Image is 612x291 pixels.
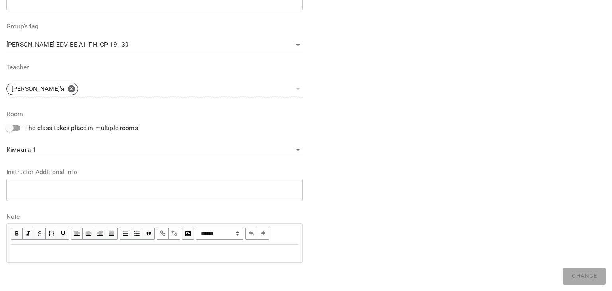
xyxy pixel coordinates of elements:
[57,228,69,240] button: Underline
[23,228,34,240] button: Italic
[182,228,194,240] button: Image
[6,169,303,175] label: Instructor Additional Info
[157,228,169,240] button: Link
[106,228,118,240] button: Align Justify
[6,23,303,29] label: Group's tag
[6,64,303,71] label: Teacher
[6,144,303,157] div: Кімната 1
[131,228,143,240] button: OL
[257,228,269,240] button: Redo
[120,228,131,240] button: UL
[196,228,243,240] select: Block type
[34,228,46,240] button: Strikethrough
[6,111,303,117] label: Room
[25,123,138,133] span: The class takes place in multiple rooms
[169,228,180,240] button: Remove Link
[6,39,303,51] div: [PERSON_NAME] EDVIBE А1 ПН_СР 19_ 30
[7,245,302,262] div: Edit text
[12,84,65,94] p: [PERSON_NAME]'я
[143,228,155,240] button: Blockquote
[83,228,94,240] button: Align Center
[71,228,83,240] button: Align Left
[94,228,106,240] button: Align Right
[196,228,243,240] span: Normal
[245,228,257,240] button: Undo
[6,80,303,98] div: [PERSON_NAME]'я
[46,228,57,240] button: Monospace
[6,83,78,95] div: [PERSON_NAME]'я
[6,214,303,220] label: Note
[11,228,23,240] button: Bold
